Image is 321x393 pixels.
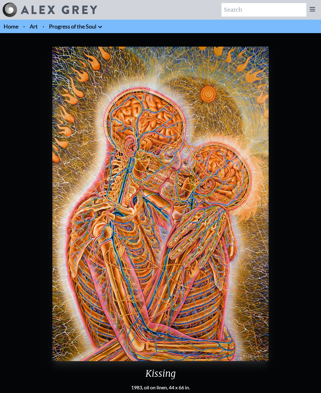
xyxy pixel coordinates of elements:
div: 1983, oil on linen, 44 x 66 in. [50,384,271,391]
div: Kissing [50,368,271,384]
a: Progress of the Soul [49,22,96,31]
a: Home [4,23,18,30]
li: · [40,20,47,33]
li: · [21,20,27,33]
a: Art [30,22,38,31]
img: Kissing-1983-Alex-Grey-watermarked.jpg [52,47,268,361]
input: Search [221,3,306,17]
